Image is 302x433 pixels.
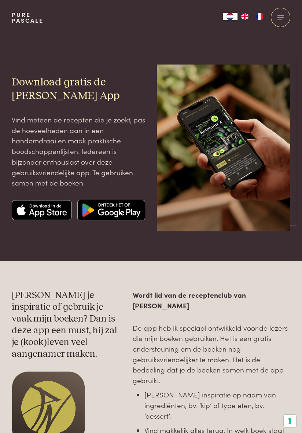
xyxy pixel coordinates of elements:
h2: Download gratis de [PERSON_NAME] App [12,76,145,103]
img: Google app store [77,200,145,220]
p: De app heb ik speciaal ontwikkeld voor de lezers die mijn boeken gebruiken. Het is een gratis ond... [133,323,290,386]
button: Uw voorkeuren voor toestemming voor trackingtechnologieën [284,415,296,427]
img: Apple app store [12,200,72,220]
div: Language [223,13,237,20]
a: NL [223,13,237,20]
a: EN [237,13,252,20]
a: FR [252,13,267,20]
a: PurePascale [12,12,44,23]
img: iPhone Mockup 15 [157,65,290,231]
li: [PERSON_NAME] inspiratie op naam van ingrediënten, bv. ‘kip’ of type eten, bv. ‘dessert’. [144,389,290,421]
h3: [PERSON_NAME] je inspiratie of gebruik je vaak mijn boeken? Dan is deze app een must, hij zal je ... [12,290,121,360]
strong: Wordt lid van de receptenclub van [PERSON_NAME] [133,290,246,310]
ul: Language list [237,13,267,20]
aside: Language selected: Nederlands [223,13,267,20]
p: Vind meteen de recepten die je zoekt, pas de hoeveelheden aan in een handomdraai en maak praktisc... [12,114,145,188]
